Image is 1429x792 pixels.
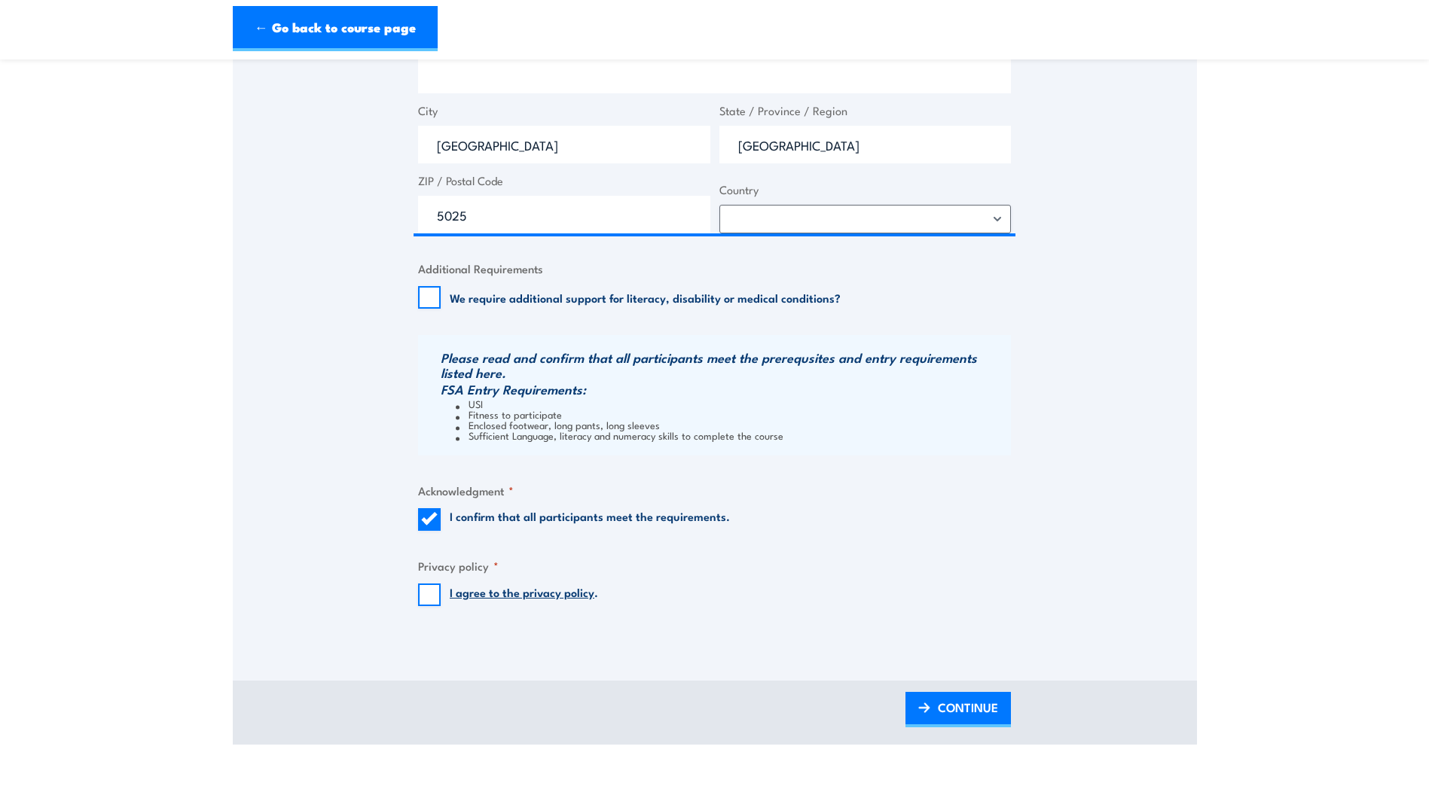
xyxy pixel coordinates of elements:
a: I agree to the privacy policy [450,583,594,600]
label: . [450,583,598,606]
a: CONTINUE [905,692,1011,727]
li: Enclosed footwear, long pants, long sleeves [456,419,1007,430]
span: CONTINUE [938,687,998,727]
a: ← Go back to course page [233,6,438,51]
label: City [418,102,710,120]
li: USI [456,398,1007,409]
h3: FSA Entry Requirements: [441,382,1007,397]
legend: Acknowledgment [418,482,514,499]
label: State / Province / Region [719,102,1012,120]
legend: Additional Requirements [418,260,543,277]
label: ZIP / Postal Code [418,172,710,190]
label: We require additional support for literacy, disability or medical conditions? [450,290,841,305]
label: Country [719,181,1012,199]
legend: Privacy policy [418,557,499,574]
li: Sufficient Language, literacy and numeracy skills to complete the course [456,430,1007,440]
label: I confirm that all participants meet the requirements. [450,508,730,531]
li: Fitness to participate [456,409,1007,419]
h3: Please read and confirm that all participants meet the prerequsites and entry requirements listed... [441,350,1007,380]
